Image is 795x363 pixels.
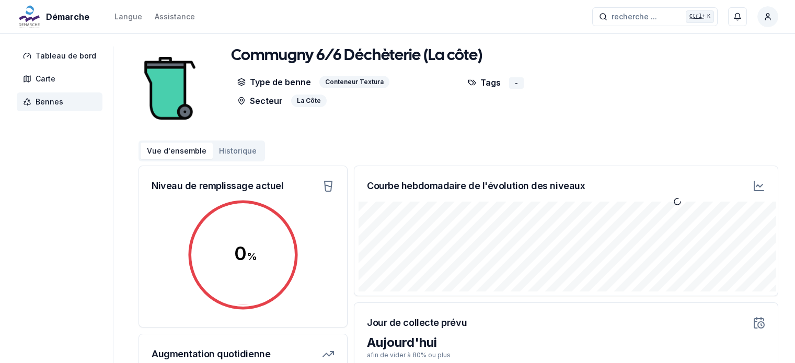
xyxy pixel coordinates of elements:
p: Tags [468,76,501,89]
h3: Courbe hebdomadaire de l'évolution des niveaux [367,179,585,193]
span: Tableau de bord [36,51,96,61]
div: Langue [114,11,142,22]
button: Langue [114,10,142,23]
h3: Niveau de remplissage actuel [152,179,283,193]
button: recherche ...Ctrl+K [592,7,718,26]
div: - [509,77,524,89]
p: Type de benne [237,76,311,88]
img: Démarche Logo [17,4,42,29]
span: recherche ... [612,11,657,22]
a: Tableau de bord [17,46,107,65]
div: Aujourd'hui [367,334,765,351]
a: Démarche [17,10,94,23]
p: Secteur [237,95,283,107]
a: Assistance [155,10,195,23]
h3: Augmentation quotidienne [152,347,270,361]
h1: Commugny 6/6 Déchèterie (La côte) [231,46,482,65]
button: Historique [213,143,263,159]
a: Bennes [17,92,107,111]
a: Carte [17,69,107,88]
span: Carte [36,74,55,84]
img: bin Image [139,46,201,130]
p: afin de vider à 80% ou plus [367,351,765,359]
div: La Côte [291,95,327,107]
span: Bennes [36,97,63,107]
div: Conteneur Textura [319,76,389,88]
span: Démarche [46,10,89,23]
button: Vue d'ensemble [141,143,213,159]
h3: Jour de collecte prévu [367,315,467,330]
